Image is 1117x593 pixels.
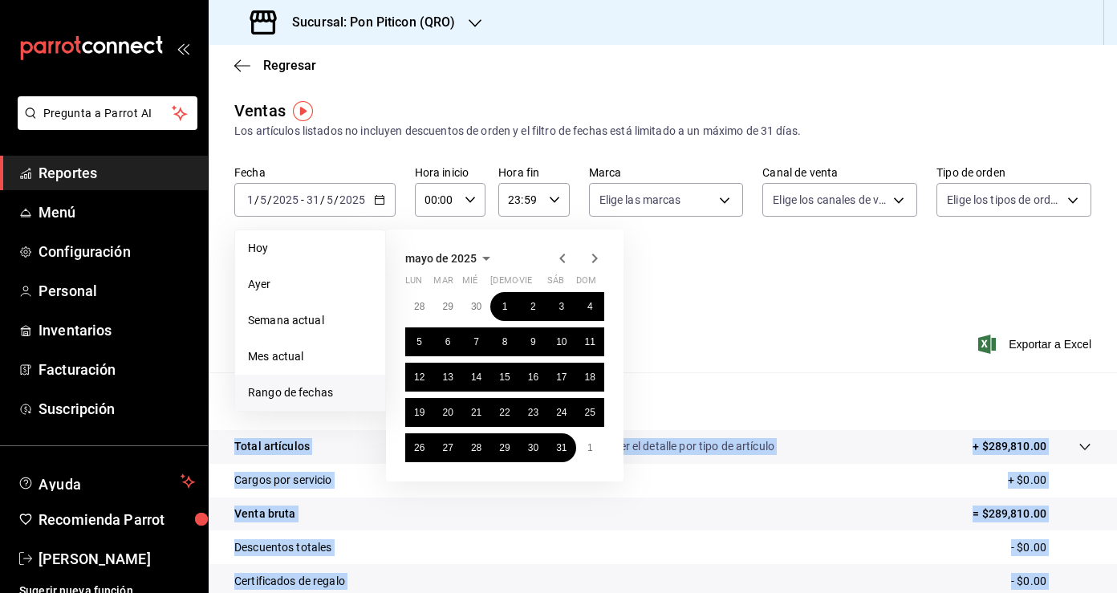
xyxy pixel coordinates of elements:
[490,433,518,462] button: 29 de mayo de 2025
[442,442,453,453] abbr: 27 de mayo de 2025
[326,193,334,206] input: --
[248,312,372,329] span: Semana actual
[499,407,510,418] abbr: 22 de mayo de 2025
[462,433,490,462] button: 28 de mayo de 2025
[576,433,604,462] button: 1 de junio de 2025
[556,442,567,453] abbr: 31 de mayo de 2025
[528,407,538,418] abbr: 23 de mayo de 2025
[263,58,316,73] span: Regresar
[306,193,320,206] input: --
[442,407,453,418] abbr: 20 de mayo de 2025
[442,301,453,312] abbr: 29 de abril de 2025
[762,167,917,178] label: Canal de venta
[576,327,604,356] button: 11 de mayo de 2025
[499,442,510,453] abbr: 29 de mayo de 2025
[471,372,481,383] abbr: 14 de mayo de 2025
[293,101,313,121] button: Tooltip marker
[39,398,195,420] span: Suscripción
[234,573,345,590] p: Certificados de regalo
[490,363,518,392] button: 15 de mayo de 2025
[462,363,490,392] button: 14 de mayo de 2025
[279,13,456,32] h3: Sucursal: Pon Piticon (QRO)
[471,301,481,312] abbr: 30 de abril de 2025
[405,252,477,265] span: mayo de 2025
[234,123,1091,140] div: Los artículos listados no incluyen descuentos de orden y el filtro de fechas está limitado a un m...
[576,363,604,392] button: 18 de mayo de 2025
[502,301,508,312] abbr: 1 de mayo de 2025
[490,398,518,427] button: 22 de mayo de 2025
[973,438,1046,455] p: + $289,810.00
[405,327,433,356] button: 5 de mayo de 2025
[39,472,174,491] span: Ayuda
[530,336,536,347] abbr: 9 de mayo de 2025
[498,167,569,178] label: Hora fin
[301,193,304,206] span: -
[981,335,1091,354] button: Exportar a Excel
[272,193,299,206] input: ----
[248,240,372,257] span: Hoy
[234,167,396,178] label: Fecha
[39,241,195,262] span: Configuración
[405,292,433,321] button: 28 de abril de 2025
[519,327,547,356] button: 9 de mayo de 2025
[320,193,325,206] span: /
[502,336,508,347] abbr: 8 de mayo de 2025
[473,336,479,347] abbr: 7 de mayo de 2025
[433,327,461,356] button: 6 de mayo de 2025
[519,275,532,292] abbr: viernes
[947,192,1062,208] span: Elige los tipos de orden
[248,384,372,401] span: Rango de fechas
[773,192,888,208] span: Elige los canales de venta
[547,433,575,462] button: 31 de mayo de 2025
[415,167,485,178] label: Hora inicio
[433,363,461,392] button: 13 de mayo de 2025
[471,442,481,453] abbr: 28 de mayo de 2025
[39,201,195,223] span: Menú
[248,276,372,293] span: Ayer
[576,292,604,321] button: 4 de mayo de 2025
[587,301,593,312] abbr: 4 de mayo de 2025
[39,509,195,530] span: Recomienda Parrot
[528,442,538,453] abbr: 30 de mayo de 2025
[528,372,538,383] abbr: 16 de mayo de 2025
[433,292,461,321] button: 29 de abril de 2025
[416,336,422,347] abbr: 5 de mayo de 2025
[556,407,567,418] abbr: 24 de mayo de 2025
[490,275,585,292] abbr: jueves
[462,398,490,427] button: 21 de mayo de 2025
[433,398,461,427] button: 20 de mayo de 2025
[433,433,461,462] button: 27 de mayo de 2025
[547,363,575,392] button: 17 de mayo de 2025
[462,275,477,292] abbr: miércoles
[585,372,595,383] abbr: 18 de mayo de 2025
[405,249,496,268] button: mayo de 2025
[558,301,564,312] abbr: 3 de mayo de 2025
[556,336,567,347] abbr: 10 de mayo de 2025
[234,506,295,522] p: Venta bruta
[18,96,197,130] button: Pregunta a Parrot AI
[39,319,195,341] span: Inventarios
[547,275,564,292] abbr: sábado
[471,407,481,418] abbr: 21 de mayo de 2025
[462,292,490,321] button: 30 de abril de 2025
[234,539,331,556] p: Descuentos totales
[490,327,518,356] button: 8 de mayo de 2025
[334,193,339,206] span: /
[234,472,332,489] p: Cargos por servicio
[234,58,316,73] button: Regresar
[576,275,596,292] abbr: domingo
[585,336,595,347] abbr: 11 de mayo de 2025
[339,193,366,206] input: ----
[414,407,424,418] abbr: 19 de mayo de 2025
[442,372,453,383] abbr: 13 de mayo de 2025
[1011,539,1091,556] p: - $0.00
[405,398,433,427] button: 19 de mayo de 2025
[405,433,433,462] button: 26 de mayo de 2025
[11,116,197,133] a: Pregunta a Parrot AI
[414,372,424,383] abbr: 12 de mayo de 2025
[433,275,453,292] abbr: martes
[589,167,744,178] label: Marca
[547,292,575,321] button: 3 de mayo de 2025
[547,327,575,356] button: 10 de mayo de 2025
